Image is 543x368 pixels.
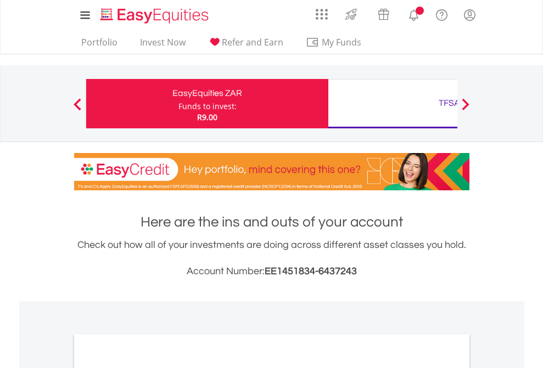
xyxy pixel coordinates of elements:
span: Refer and Earn [222,36,283,48]
img: EasyEquities_Logo.png [98,7,213,25]
a: Invest Now [136,37,190,54]
img: grid-menu-icon.svg [316,8,328,20]
div: Check out how all of your investments are doing across different asset classes you hold. [74,237,469,279]
button: Previous [66,104,88,115]
a: Portfolio [77,37,122,54]
h3: Account Number: [74,264,469,279]
div: EasyEquities ZAR [93,86,322,101]
a: Notifications [400,3,428,25]
a: Home page [96,3,213,25]
a: AppsGrid [309,3,335,20]
a: FAQ's and Support [428,3,456,25]
a: My Profile [456,3,484,27]
button: Next [455,104,477,115]
span: EE1451834-6437243 [265,266,357,276]
a: Refer and Earn [204,37,288,54]
span: R9.00 [197,112,217,122]
img: EasyCredit Promotion Banner [74,153,469,190]
span: My Funds [306,35,378,49]
img: vouchers-v2.svg [374,5,393,23]
div: Funds to invest: [178,101,237,112]
h1: Here are the ins and outs of your account [74,212,469,232]
img: thrive-v2.svg [342,5,360,23]
a: Vouchers [367,3,400,23]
